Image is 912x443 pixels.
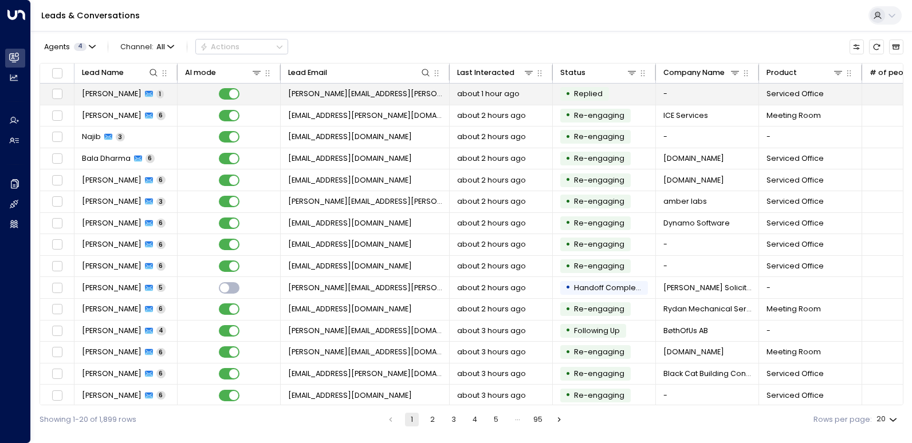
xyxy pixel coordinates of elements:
[574,283,648,292] span: Handoff Completed
[663,326,708,336] span: BøthOfUs AB
[560,66,638,79] div: Status
[156,391,166,400] span: 6
[565,214,571,232] div: •
[426,413,439,426] button: Go to page 2
[288,89,442,99] span: hollie.webb@stmgrp.co.uk
[50,238,64,251] span: Toggle select row
[766,89,824,99] span: Serviced Office
[565,365,571,383] div: •
[663,110,708,121] span: ICE Services
[156,43,165,51] span: All
[156,176,166,184] span: 6
[200,42,239,52] div: Actions
[50,217,64,230] span: Toggle select row
[565,128,571,146] div: •
[663,66,725,79] div: Company Name
[489,413,503,426] button: Go to page 5
[156,111,166,120] span: 6
[50,281,64,294] span: Toggle select row
[531,413,545,426] button: Go to page 95
[116,39,178,54] button: Channel:All
[565,343,571,361] div: •
[565,300,571,318] div: •
[574,369,624,378] span: Trigger
[656,256,759,277] td: -
[288,66,432,79] div: Lead Email
[288,261,412,271] span: jadhav_ajay@hotmail.com
[288,369,442,379] span: emma.harwood@bcconsultancy.co.uk
[656,234,759,255] td: -
[663,218,730,228] span: Dynamo Software
[565,386,571,404] div: •
[574,390,624,400] span: Trigger
[41,10,140,21] a: Leads & Conversations
[457,218,526,228] span: about 2 hours ago
[565,258,571,275] div: •
[759,126,862,148] td: -
[156,240,166,249] span: 6
[510,413,524,426] div: …
[457,261,526,271] span: about 2 hours ago
[552,413,566,426] button: Go to next page
[82,390,141,401] span: Kyri Papantoniou
[195,39,288,54] div: Button group with a nested menu
[288,66,327,79] div: Lead Email
[82,326,141,336] span: Alice Elm
[565,236,571,254] div: •
[50,367,64,381] span: Toggle select row
[766,369,824,379] span: Serviced Office
[574,153,624,163] span: Trigger
[663,369,752,379] span: Black Cat Building Consultancy
[457,110,526,121] span: about 2 hours ago
[766,196,824,207] span: Serviced Office
[759,321,862,342] td: -
[766,66,844,79] div: Product
[288,196,442,207] span: james.bennett@amberlabs.io
[574,89,603,98] span: Replied
[457,132,526,142] span: about 2 hours ago
[656,84,759,105] td: -
[560,66,585,79] div: Status
[82,283,141,293] span: Nikki Orton
[656,385,759,406] td: -
[82,153,131,164] span: Bala Dharma
[50,130,64,144] span: Toggle select row
[766,304,821,314] span: Meeting Room
[565,150,571,168] div: •
[288,110,442,121] span: kateshia.kirnon-daley@iceservices.com
[156,369,166,378] span: 6
[74,43,87,51] span: 4
[574,132,624,141] span: Trigger
[766,66,797,79] div: Product
[574,326,620,335] span: Following Up
[889,39,903,54] button: Archived Leads
[288,283,442,293] span: nikki.orton@anthonycollins.com
[813,414,872,425] label: Rows per page:
[116,39,178,54] span: Channel:
[288,153,412,164] span: bala.dharma@aimengineers.co.uk
[82,261,141,271] span: Ajay Jadhav
[156,348,166,357] span: 6
[457,239,526,250] span: about 2 hours ago
[40,414,136,425] div: Showing 1-20 of 1,899 rows
[50,152,64,165] span: Toggle select row
[82,175,141,185] span: Barbara Stoker
[50,389,64,402] span: Toggle select row
[82,66,160,79] div: Lead Name
[50,260,64,273] span: Toggle select row
[457,196,526,207] span: about 2 hours ago
[457,369,526,379] span: about 3 hours ago
[457,326,526,336] span: about 3 hours ago
[574,347,624,357] span: Trigger
[565,193,571,211] div: •
[766,175,824,185] span: Serviced Office
[50,88,64,101] span: Toggle select row
[447,413,461,426] button: Go to page 3
[565,85,571,103] div: •
[457,66,514,79] div: Last Interacted
[82,196,141,207] span: James Bennett
[457,283,526,293] span: about 2 hours ago
[50,325,64,338] span: Toggle select row
[82,304,141,314] span: Kelsey Butcher
[82,66,124,79] div: Lead Name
